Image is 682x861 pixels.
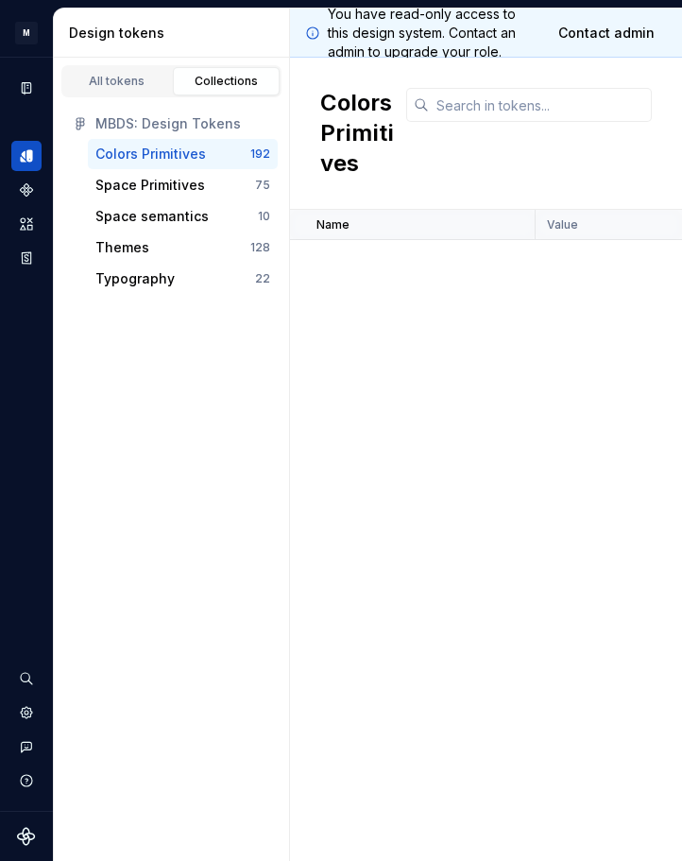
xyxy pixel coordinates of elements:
svg: Supernova Logo [17,827,36,846]
div: 75 [255,178,270,193]
a: Assets [11,209,42,239]
div: 22 [255,271,270,286]
div: Collections [179,74,274,89]
p: You have read-only access to this design system. Contact an admin to upgrade your role. [328,5,538,61]
h2: Colors Primitives [320,88,406,179]
a: Settings [11,697,42,728]
button: Space Primitives75 [88,170,278,200]
button: M [4,12,49,53]
p: Name [316,217,350,232]
button: Typography22 [88,264,278,294]
div: All tokens [70,74,164,89]
a: Storybook stories [11,243,42,273]
div: Space semantics [95,207,209,226]
div: Space Primitives [95,176,205,195]
div: 128 [250,240,270,255]
div: 10 [258,209,270,224]
button: Contact support [11,732,42,762]
div: 192 [250,146,270,162]
button: Space semantics10 [88,201,278,232]
input: Search in tokens... [429,88,652,122]
p: Value [547,217,578,232]
div: Design tokens [69,24,281,43]
a: Design tokens [11,141,42,171]
span: Contact admin [558,24,655,43]
div: M [15,22,38,44]
a: Components [11,175,42,205]
button: Search ⌘K [11,663,42,694]
div: Themes [95,238,149,257]
a: Documentation [11,73,42,103]
a: Contact admin [546,16,667,50]
div: Typography [95,269,175,288]
button: Colors Primitives192 [88,139,278,169]
div: MBDS: Design Tokens [95,114,270,133]
div: Colors Primitives [95,145,206,164]
button: Themes128 [88,232,278,263]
